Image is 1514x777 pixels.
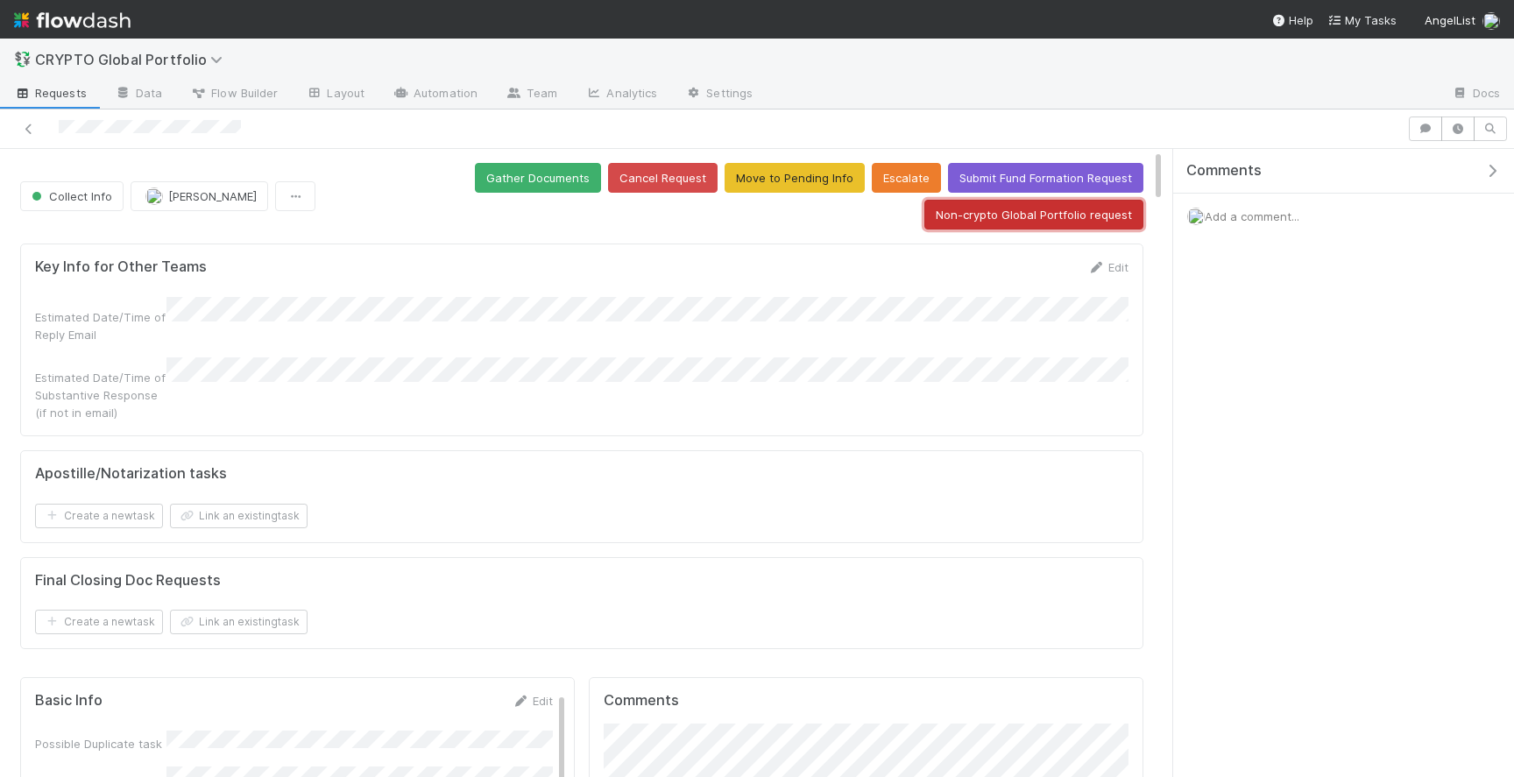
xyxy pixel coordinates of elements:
button: Submit Fund Formation Request [948,163,1143,193]
button: Link an existingtask [170,504,308,528]
span: AngelList [1425,13,1475,27]
button: Cancel Request [608,163,718,193]
button: Move to Pending Info [725,163,865,193]
a: Automation [378,81,492,109]
button: Create a newtask [35,610,163,634]
a: Analytics [571,81,671,109]
span: CRYPTO Global Portfolio [35,51,231,68]
button: Escalate [872,163,941,193]
img: logo-inverted-e16ddd16eac7371096b0.svg [14,5,131,35]
div: Estimated Date/Time of Substantive Response (if not in email) [35,369,166,421]
span: Comments [1186,162,1262,180]
span: Flow Builder [190,84,278,102]
a: Docs [1438,81,1514,109]
span: [PERSON_NAME] [168,189,257,203]
a: Team [492,81,571,109]
img: avatar_e0ab5a02-4425-4644-8eca-231d5bcccdf4.png [145,187,163,205]
a: Layout [292,81,378,109]
div: Estimated Date/Time of Reply Email [35,308,166,343]
h5: Final Closing Doc Requests [35,572,221,590]
h5: Basic Info [35,692,103,710]
button: [PERSON_NAME] [131,181,268,211]
span: 💱 [14,52,32,67]
h5: Apostille/Notarization tasks [35,465,227,483]
img: avatar_e0ab5a02-4425-4644-8eca-231d5bcccdf4.png [1482,12,1500,30]
div: Possible Duplicate task [35,735,166,752]
div: Help [1271,11,1313,29]
span: My Tasks [1327,13,1397,27]
h5: Key Info for Other Teams [35,258,207,276]
button: Create a newtask [35,504,163,528]
a: My Tasks [1327,11,1397,29]
span: Add a comment... [1205,209,1299,223]
span: Collect Info [28,189,112,203]
img: avatar_e0ab5a02-4425-4644-8eca-231d5bcccdf4.png [1187,208,1205,225]
a: Data [101,81,176,109]
a: Flow Builder [176,81,292,109]
button: Collect Info [20,181,124,211]
a: Edit [512,694,553,708]
h5: Comments [604,692,1128,710]
a: Settings [671,81,767,109]
a: Edit [1087,260,1128,274]
button: Non-crypto Global Portfolio request [924,200,1143,230]
button: Link an existingtask [170,610,308,634]
span: Requests [14,84,87,102]
button: Gather Documents [475,163,601,193]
